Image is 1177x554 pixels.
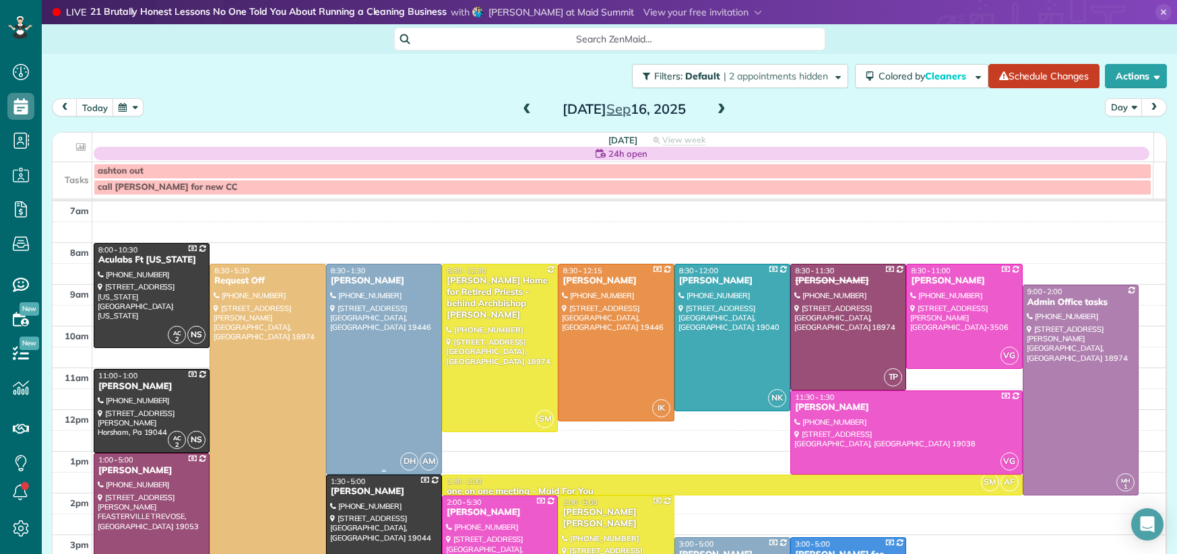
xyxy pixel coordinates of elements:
span: NS [187,326,205,344]
span: 11:00 - 1:00 [98,371,137,380]
button: next [1141,98,1167,116]
span: AC [173,329,181,337]
strong: 21 Brutally Honest Lessons No One Told You About Running a Cleaning Business [90,5,447,20]
span: 1:00 - 5:00 [98,455,133,464]
span: 8:30 - 5:30 [214,266,249,275]
a: Filters: Default | 2 appointments hidden [625,64,848,88]
div: Admin Office tasks [1027,297,1135,308]
img: angela-brown-4d683074ae0fcca95727484455e3f3202927d5098cd1ff65ad77dadb9e4011d8.jpg [472,7,483,18]
span: 11am [65,372,89,383]
span: 7am [70,205,89,216]
button: Day [1105,98,1143,116]
span: 8:30 - 12:30 [447,266,486,275]
small: 2 [168,439,185,452]
div: [PERSON_NAME] [446,507,554,518]
span: MH [1121,477,1131,484]
div: Aculabs Ft [US_STATE] [98,254,205,266]
div: one on one meeting - Maid For You [446,486,1019,497]
span: with [451,6,470,18]
span: 1pm [70,456,89,466]
span: IK [652,399,670,417]
span: ashton out [98,166,144,176]
span: 8am [70,247,89,258]
span: 8:30 - 11:30 [795,266,834,275]
span: VG [1000,347,1019,365]
div: [PERSON_NAME] [98,465,205,477]
span: 3:00 - 5:00 [679,539,714,549]
div: [PERSON_NAME] [562,275,670,287]
div: [PERSON_NAME] [98,381,205,392]
span: New [20,337,39,350]
span: 3pm [70,539,89,550]
span: 1:30 - 2:00 [447,477,482,486]
span: AF [1000,473,1019,491]
span: 8:30 - 12:00 [679,266,718,275]
span: 12pm [65,414,89,425]
div: [PERSON_NAME] [330,275,438,287]
span: DH [400,452,418,471]
span: NS [187,431,205,449]
span: View week [662,135,705,145]
span: NK [768,389,786,407]
span: SM [981,473,999,491]
a: Schedule Changes [988,64,1100,88]
span: AC [173,434,181,442]
span: 1:30 - 5:00 [331,477,366,486]
span: call [PERSON_NAME] for new CC [98,182,237,193]
div: [PERSON_NAME] [794,402,1019,413]
span: 9:00 - 2:00 [1027,287,1062,296]
span: SM [536,410,554,428]
span: [PERSON_NAME] at Maid Summit [488,6,634,18]
span: 8:30 - 12:15 [563,266,602,275]
button: today [76,98,114,116]
h2: [DATE] 16, 2025 [540,102,708,116]
span: 9am [70,289,89,300]
span: | 2 appointments hidden [724,70,828,82]
div: [PERSON_NAME] [678,275,786,287]
span: 8:30 - 1:30 [331,266,366,275]
button: Actions [1105,64,1167,88]
small: 1 [1117,481,1134,493]
div: Open Intercom Messenger [1131,508,1164,541]
span: 10am [65,331,89,341]
span: 8:30 - 11:00 [911,266,950,275]
div: [PERSON_NAME] [PERSON_NAME] [562,507,670,530]
span: Filters: [654,70,682,82]
span: 2:00 - 5:00 [563,497,598,507]
span: 24h open [608,147,647,160]
span: 2:00 - 5:30 [447,497,482,507]
span: [DATE] [608,135,637,145]
span: Colored by [879,70,971,82]
span: TP [884,368,902,386]
small: 2 [168,333,185,346]
div: Request Off [214,275,321,287]
div: [PERSON_NAME] [794,275,902,287]
div: [PERSON_NAME] [910,275,1018,287]
div: [PERSON_NAME] Home for Retired Priests - behind Archbishop [PERSON_NAME] [446,275,554,321]
span: VG [1000,452,1019,471]
span: AM [420,452,438,471]
div: [PERSON_NAME] [330,486,438,497]
span: Sep [606,100,631,117]
button: Colored byCleaners [855,64,988,88]
button: prev [52,98,77,116]
span: 11:30 - 1:30 [795,392,834,402]
span: Cleaners [925,70,968,82]
span: 2pm [70,497,89,508]
span: 3:00 - 5:00 [795,539,830,549]
span: 8:00 - 10:30 [98,245,137,254]
button: Filters: Default | 2 appointments hidden [632,64,848,88]
span: Default [685,70,721,82]
span: New [20,302,39,316]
